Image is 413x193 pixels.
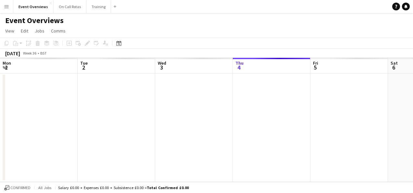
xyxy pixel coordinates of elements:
[79,64,88,71] span: 2
[54,0,86,13] button: On Call Rotas
[18,27,31,35] a: Edit
[234,64,244,71] span: 4
[157,64,166,71] span: 3
[51,28,66,34] span: Comms
[391,60,398,66] span: Sat
[2,64,11,71] span: 1
[13,0,54,13] button: Event Overviews
[390,64,398,71] span: 6
[5,28,14,34] span: View
[3,27,17,35] a: View
[313,60,318,66] span: Fri
[58,185,189,190] div: Salary £0.00 + Expenses £0.00 + Subsistence £0.00 =
[21,51,38,56] span: Week 36
[80,60,88,66] span: Tue
[37,185,53,190] span: All jobs
[5,16,64,25] h1: Event Overviews
[21,28,28,34] span: Edit
[10,186,31,190] span: Confirmed
[35,28,44,34] span: Jobs
[158,60,166,66] span: Wed
[3,60,11,66] span: Mon
[3,184,31,191] button: Confirmed
[312,64,318,71] span: 5
[86,0,111,13] button: Training
[235,60,244,66] span: Thu
[48,27,68,35] a: Comms
[40,51,47,56] div: BST
[147,185,189,190] span: Total Confirmed £0.00
[5,50,20,57] div: [DATE]
[32,27,47,35] a: Jobs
